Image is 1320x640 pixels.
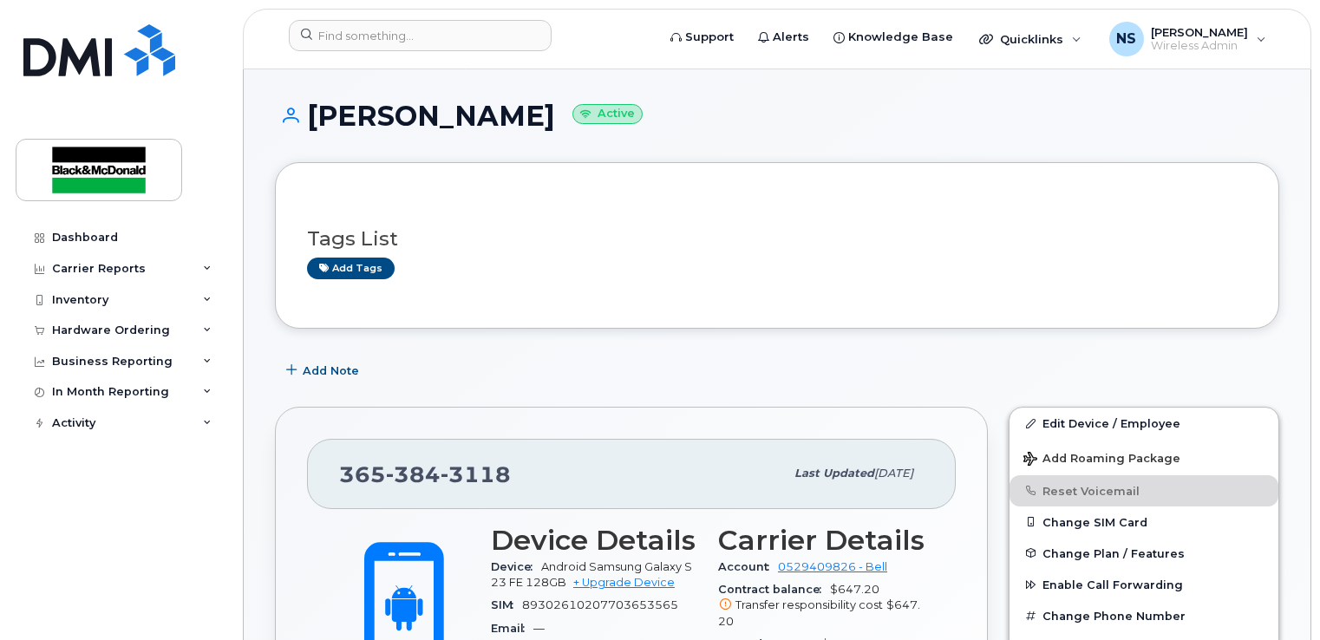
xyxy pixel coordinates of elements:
[491,560,692,589] span: Android Samsung Galaxy S23 FE 128GB
[491,560,541,573] span: Device
[735,598,883,611] span: Transfer responsibility cost
[874,467,913,480] span: [DATE]
[1023,452,1180,468] span: Add Roaming Package
[718,583,830,596] span: Contract balance
[533,622,545,635] span: —
[441,461,511,487] span: 3118
[522,598,678,611] span: 89302610207703653565
[794,467,874,480] span: Last updated
[718,583,925,630] span: $647.20
[1042,578,1183,591] span: Enable Call Forwarding
[572,104,643,124] small: Active
[718,598,920,627] span: $647.20
[307,228,1247,250] h3: Tags List
[1010,440,1278,475] button: Add Roaming Package
[275,101,1279,131] h1: [PERSON_NAME]
[303,362,359,379] span: Add Note
[491,622,533,635] span: Email
[1010,475,1278,506] button: Reset Voicemail
[718,525,925,556] h3: Carrier Details
[491,598,522,611] span: SIM
[1042,546,1185,559] span: Change Plan / Features
[1010,600,1278,631] button: Change Phone Number
[1010,408,1278,439] a: Edit Device / Employee
[491,525,697,556] h3: Device Details
[718,560,778,573] span: Account
[1010,506,1278,538] button: Change SIM Card
[386,461,441,487] span: 384
[573,576,675,589] a: + Upgrade Device
[1010,538,1278,569] button: Change Plan / Features
[778,560,887,573] a: 0529409826 - Bell
[1010,569,1278,600] button: Enable Call Forwarding
[307,258,395,279] a: Add tags
[275,355,374,386] button: Add Note
[339,461,511,487] span: 365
